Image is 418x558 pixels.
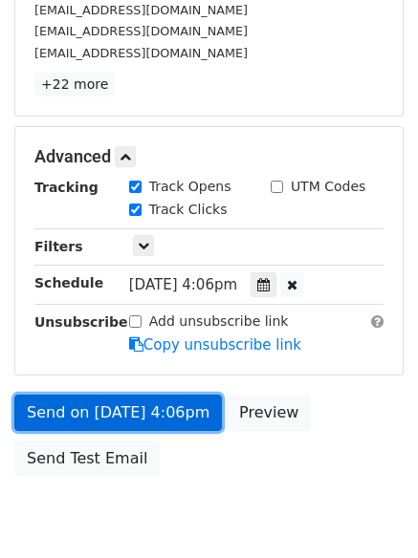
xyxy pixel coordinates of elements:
[291,177,365,197] label: UTM Codes
[129,276,237,293] span: [DATE] 4:06pm
[34,24,248,38] small: [EMAIL_ADDRESS][DOMAIN_NAME]
[14,395,222,431] a: Send on [DATE] 4:06pm
[34,46,248,60] small: [EMAIL_ADDRESS][DOMAIN_NAME]
[34,180,99,195] strong: Tracking
[34,73,115,97] a: +22 more
[149,311,289,332] label: Add unsubscribe link
[34,275,103,290] strong: Schedule
[322,466,418,558] iframe: Chat Widget
[149,200,228,220] label: Track Clicks
[34,146,384,167] h5: Advanced
[149,177,231,197] label: Track Opens
[34,314,128,330] strong: Unsubscribe
[227,395,311,431] a: Preview
[34,3,248,17] small: [EMAIL_ADDRESS][DOMAIN_NAME]
[34,239,83,254] strong: Filters
[129,336,301,354] a: Copy unsubscribe link
[14,440,160,477] a: Send Test Email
